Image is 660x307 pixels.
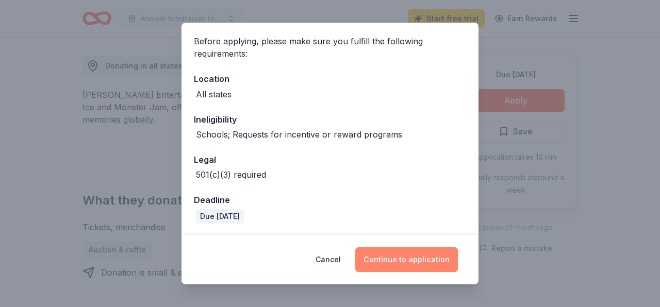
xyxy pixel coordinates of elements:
div: Legal [194,153,466,166]
div: Location [194,72,466,86]
div: Due [DATE] [196,209,244,224]
div: Ineligibility [194,113,466,126]
button: Cancel [316,247,341,272]
div: Deadline [194,193,466,207]
div: All states [196,88,232,100]
div: Before applying, please make sure you fulfill the following requirements: [194,35,466,60]
button: Continue to application [355,247,458,272]
div: 501(c)(3) required [196,168,266,181]
div: Schools; Requests for incentive or reward programs [196,128,402,141]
